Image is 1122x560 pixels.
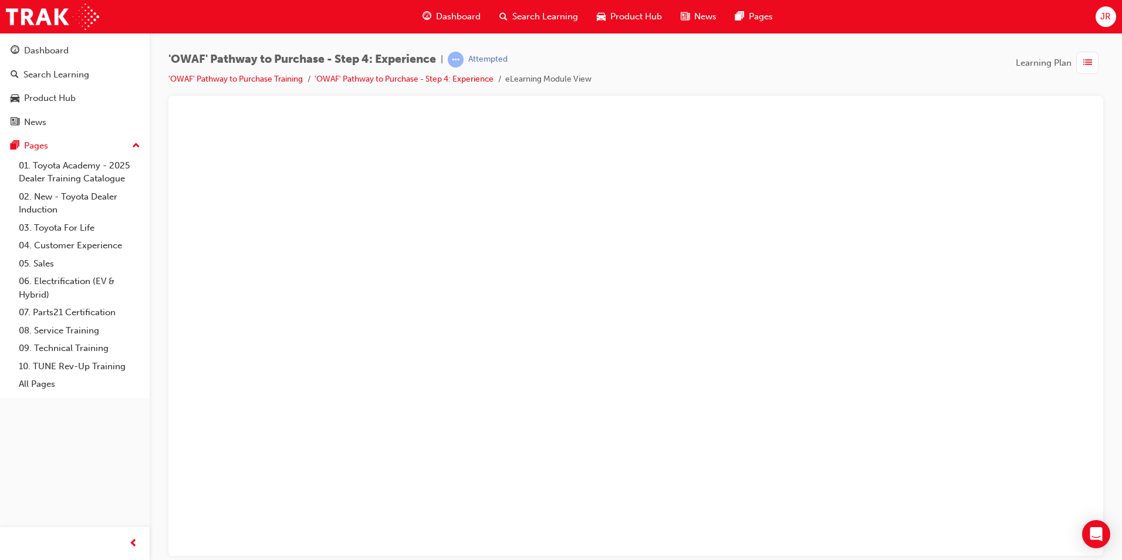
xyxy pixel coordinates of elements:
div: Pages [24,139,48,153]
img: Trak [6,4,99,30]
span: search-icon [499,9,508,24]
button: Pages [5,135,145,157]
div: Open Intercom Messenger [1082,520,1110,548]
a: pages-iconPages [726,5,782,29]
a: 05. Sales [14,255,145,273]
span: car-icon [11,93,19,104]
a: 07. Parts21 Certification [14,303,145,322]
span: Learning Plan [1016,56,1072,70]
span: News [694,10,717,23]
a: 02. New - Toyota Dealer Induction [14,188,145,219]
a: guage-iconDashboard [413,5,490,29]
span: prev-icon [129,537,138,551]
button: JR [1096,6,1116,27]
span: pages-icon [11,141,19,151]
span: 'OWAF' Pathway to Purchase - Step 4: Experience [168,53,436,66]
div: Dashboard [24,44,69,58]
span: guage-icon [423,9,431,24]
button: DashboardSearch LearningProduct HubNews [5,38,145,135]
div: Attempted [468,54,508,65]
span: JR [1100,10,1111,23]
a: 08. Service Training [14,322,145,340]
span: guage-icon [11,46,19,56]
a: 09. Technical Training [14,339,145,357]
span: news-icon [681,9,690,24]
span: Dashboard [436,10,481,23]
span: list-icon [1083,56,1092,70]
span: | [441,53,443,66]
a: 06. Electrification (EV & Hybrid) [14,272,145,303]
a: Dashboard [5,40,145,62]
a: search-iconSearch Learning [490,5,587,29]
span: pages-icon [735,9,744,24]
span: news-icon [11,117,19,128]
span: Search Learning [512,10,578,23]
a: Product Hub [5,87,145,109]
span: Pages [749,10,773,23]
div: Product Hub [24,92,76,105]
div: News [24,116,46,129]
a: 'OWAF' Pathway to Purchase - Step 4: Experience [315,74,494,84]
a: All Pages [14,375,145,393]
a: 04. Customer Experience [14,237,145,255]
a: News [5,112,145,133]
a: car-iconProduct Hub [587,5,671,29]
a: 10. TUNE Rev-Up Training [14,357,145,376]
a: 'OWAF' Pathway to Purchase Training [168,74,303,84]
span: car-icon [597,9,606,24]
span: learningRecordVerb_ATTEMPT-icon [448,52,464,68]
div: Search Learning [23,68,89,82]
a: 01. Toyota Academy - 2025 Dealer Training Catalogue [14,157,145,188]
a: 03. Toyota For Life [14,219,145,237]
span: up-icon [132,139,140,154]
span: Product Hub [610,10,662,23]
li: eLearning Module View [505,73,592,86]
a: news-iconNews [671,5,726,29]
button: Learning Plan [1016,52,1103,74]
span: search-icon [11,70,19,80]
a: Search Learning [5,64,145,86]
